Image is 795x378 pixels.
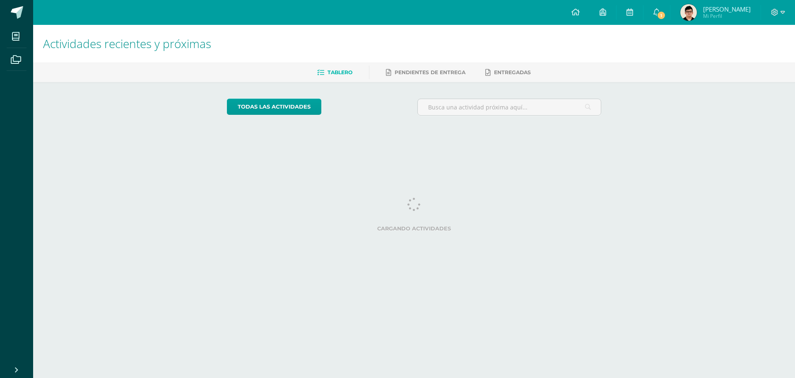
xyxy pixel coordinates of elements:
[703,5,751,13] span: [PERSON_NAME]
[43,36,211,51] span: Actividades recientes y próximas
[395,69,465,75] span: Pendientes de entrega
[317,66,352,79] a: Tablero
[657,11,666,20] span: 1
[703,12,751,19] span: Mi Perfil
[485,66,531,79] a: Entregadas
[386,66,465,79] a: Pendientes de entrega
[418,99,601,115] input: Busca una actividad próxima aquí...
[227,225,602,232] label: Cargando actividades
[494,69,531,75] span: Entregadas
[227,99,321,115] a: todas las Actividades
[680,4,697,21] img: d8280628bdc6755ad7e85c61e1e4ed1d.png
[328,69,352,75] span: Tablero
